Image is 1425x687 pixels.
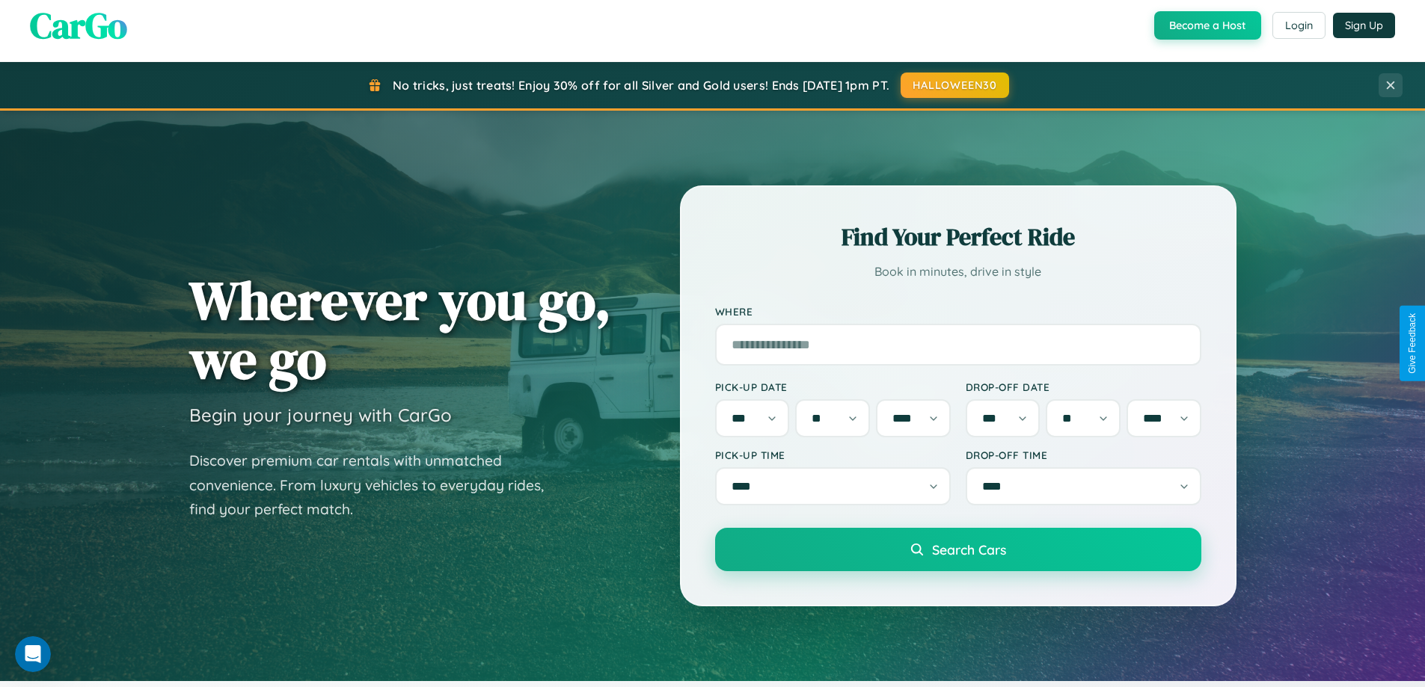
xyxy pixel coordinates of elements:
span: CarGo [30,1,127,50]
h1: Wherever you go, we go [189,271,611,389]
button: HALLOWEEN30 [901,73,1009,98]
h2: Find Your Perfect Ride [715,221,1201,253]
button: Search Cars [715,528,1201,571]
div: Give Feedback [1407,313,1418,374]
p: Discover premium car rentals with unmatched convenience. From luxury vehicles to everyday rides, ... [189,449,563,522]
label: Pick-up Time [715,449,951,461]
span: Search Cars [932,541,1006,558]
iframe: Intercom live chat [15,636,51,672]
p: Book in minutes, drive in style [715,261,1201,283]
label: Drop-off Date [966,381,1201,393]
label: Where [715,305,1201,318]
button: Login [1272,12,1326,39]
button: Become a Host [1154,11,1261,40]
button: Sign Up [1333,13,1395,38]
label: Drop-off Time [966,449,1201,461]
span: No tricks, just treats! Enjoy 30% off for all Silver and Gold users! Ends [DATE] 1pm PT. [393,78,889,93]
label: Pick-up Date [715,381,951,393]
h3: Begin your journey with CarGo [189,404,452,426]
